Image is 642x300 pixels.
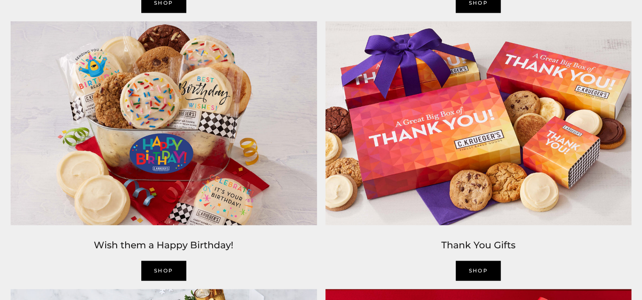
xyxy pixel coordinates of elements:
[321,17,636,229] img: C.Krueger’s image
[141,261,186,281] a: SHOP
[6,17,321,229] img: C.Krueger’s image
[456,261,501,281] a: shop
[11,238,317,253] h2: Wish them a Happy Birthday!
[325,238,632,253] h2: Thank You Gifts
